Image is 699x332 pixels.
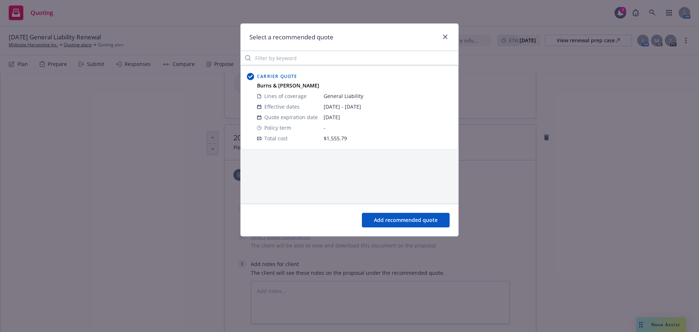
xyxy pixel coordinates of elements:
span: Lines of coverage [264,92,307,100]
span: [DATE] - [DATE] [324,103,452,110]
span: General Liability [324,92,452,100]
input: Filter by keyword [241,51,458,65]
button: Add recommended quote [362,213,450,227]
span: $1,555.79 [324,135,347,142]
a: close [441,32,450,41]
span: Effective dates [264,103,300,110]
span: - [324,124,452,132]
span: [DATE] [324,113,452,121]
span: Total cost [264,134,288,142]
strong: Burns & [PERSON_NAME] [257,82,319,89]
span: Policy term [264,124,291,132]
span: Quote expiration date [264,113,318,121]
h1: Select a recommended quote [249,32,333,42]
span: Carrier Quote [257,73,297,79]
